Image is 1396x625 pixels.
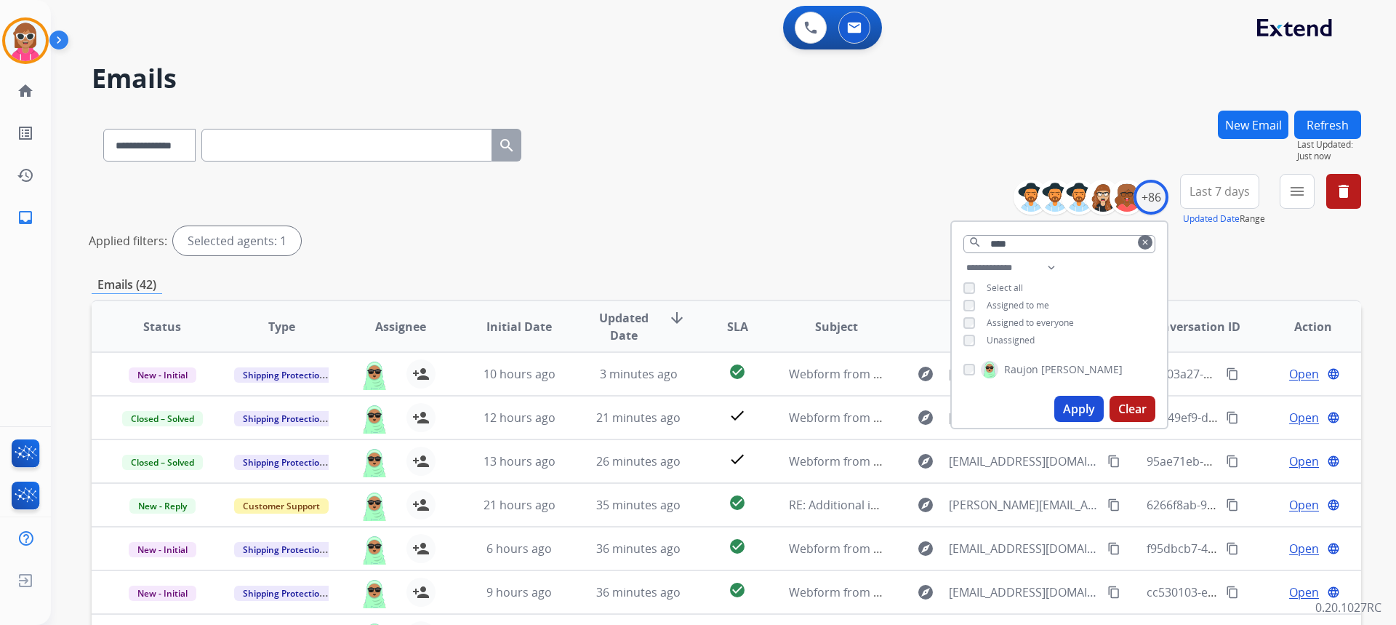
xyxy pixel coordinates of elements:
mat-icon: menu [1288,183,1306,200]
img: agent-avatar [360,447,389,477]
span: Last 7 days [1190,188,1250,194]
span: Webform from [EMAIL_ADDRESS][DOMAIN_NAME] on [DATE] [789,410,1118,426]
span: [EMAIL_ADDRESS][DOMAIN_NAME] [949,540,1099,557]
h2: Emails [92,64,1361,93]
img: agent-avatar [360,359,389,390]
span: Shipping Protection [234,411,334,426]
span: [PERSON_NAME] [1041,362,1123,377]
mat-icon: check_circle [729,538,746,555]
span: [EMAIL_ADDRESS][DOMAIN_NAME] [949,584,1099,601]
span: Conversation ID [1147,318,1240,335]
button: Refresh [1294,111,1361,139]
mat-icon: clear [1141,238,1150,247]
span: RE: Additional information [789,497,933,513]
p: 0.20.1027RC [1315,599,1381,616]
mat-icon: content_copy [1107,498,1120,511]
span: 95ae71eb-50af-454f-b9d1-77beb5c20032 [1147,453,1368,469]
mat-icon: language [1327,498,1340,511]
span: Shipping Protection [234,542,334,557]
div: Selected agents: 1 [173,226,301,255]
mat-icon: person_add [412,496,430,514]
mat-icon: content_copy [1107,542,1120,555]
img: agent-avatar [360,403,389,434]
span: Assigned to everyone [987,317,1074,329]
mat-icon: language [1327,455,1340,468]
mat-icon: content_copy [1107,586,1120,599]
img: agent-avatar [360,490,389,521]
span: 12 hours ago [484,410,555,426]
img: agent-avatar [360,534,389,565]
span: New - Initial [129,367,196,383]
mat-icon: list_alt [17,124,34,142]
span: SLA [727,318,748,335]
mat-icon: language [1327,367,1340,381]
mat-icon: content_copy [1226,455,1239,468]
span: 36 minutes ago [596,541,681,557]
span: Assignee [375,318,426,335]
span: Open [1289,584,1319,601]
span: Just now [1297,151,1361,162]
mat-icon: content_copy [1226,542,1239,555]
span: Customer Support [234,498,329,514]
p: Emails (42) [92,276,162,294]
mat-icon: person_add [412,365,430,383]
mat-icon: history [17,167,34,184]
mat-icon: language [1327,542,1340,555]
img: avatar [5,20,46,61]
span: Range [1183,212,1265,225]
span: f95dbcb7-4f2a-4505-84cb-a7987d0f49ee [1147,541,1364,557]
button: Last 7 days [1180,174,1259,209]
span: New - Reply [129,498,196,514]
mat-icon: check [729,450,746,468]
mat-icon: person_add [412,540,430,557]
span: 21 hours ago [484,497,555,513]
mat-icon: content_copy [1226,498,1239,511]
mat-icon: search [498,137,516,154]
button: Clear [1110,396,1155,422]
span: Unassigned [987,334,1035,346]
mat-icon: content_copy [1226,586,1239,599]
mat-icon: check [729,407,746,424]
mat-icon: home [17,82,34,100]
span: Status [143,318,181,335]
span: Open [1289,496,1319,514]
span: Webform from [EMAIL_ADDRESS][DOMAIN_NAME] on [DATE] [789,541,1118,557]
mat-icon: explore [917,496,934,514]
div: +86 [1134,180,1168,215]
mat-icon: check_circle [729,363,746,381]
mat-icon: explore [917,365,934,383]
button: New Email [1218,111,1288,139]
mat-icon: content_copy [1226,367,1239,381]
mat-icon: language [1327,411,1340,424]
span: Last Updated: [1297,139,1361,151]
span: Open [1289,453,1319,470]
span: [EMAIL_ADDRESS][DOMAIN_NAME] [949,409,1099,426]
span: Assigned to me [987,299,1049,311]
mat-icon: person_add [412,409,430,426]
span: Open [1289,540,1319,557]
button: Updated Date [1183,213,1240,225]
span: [EMAIL_ADDRESS][DOMAIN_NAME] [949,365,1099,383]
mat-icon: delete [1335,183,1352,200]
p: Applied filters: [89,232,167,250]
span: Initial Date [486,318,552,335]
span: Shipping Protection [234,586,334,601]
span: Shipping Protection [234,367,334,383]
mat-icon: language [1327,586,1340,599]
span: 36 minutes ago [596,584,681,600]
span: Webform from [EMAIL_ADDRESS][DOMAIN_NAME] on [DATE] [789,366,1118,382]
span: 35 minutes ago [596,497,681,513]
mat-icon: check_circle [729,581,746,599]
mat-icon: explore [917,409,934,426]
span: Subject [815,318,858,335]
span: Closed – Solved [122,411,203,426]
mat-icon: content_copy [1226,411,1239,424]
span: Select all [987,282,1023,294]
span: [EMAIL_ADDRESS][DOMAIN_NAME] [949,453,1099,470]
span: 6 hours ago [486,541,552,557]
span: Shipping Protection [234,455,334,470]
span: cc530103-e212-4b3c-a5c4-db51f44e8265 [1147,584,1367,600]
mat-icon: inbox [17,209,34,226]
span: Closed – Solved [122,455,203,470]
th: Action [1242,301,1361,352]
